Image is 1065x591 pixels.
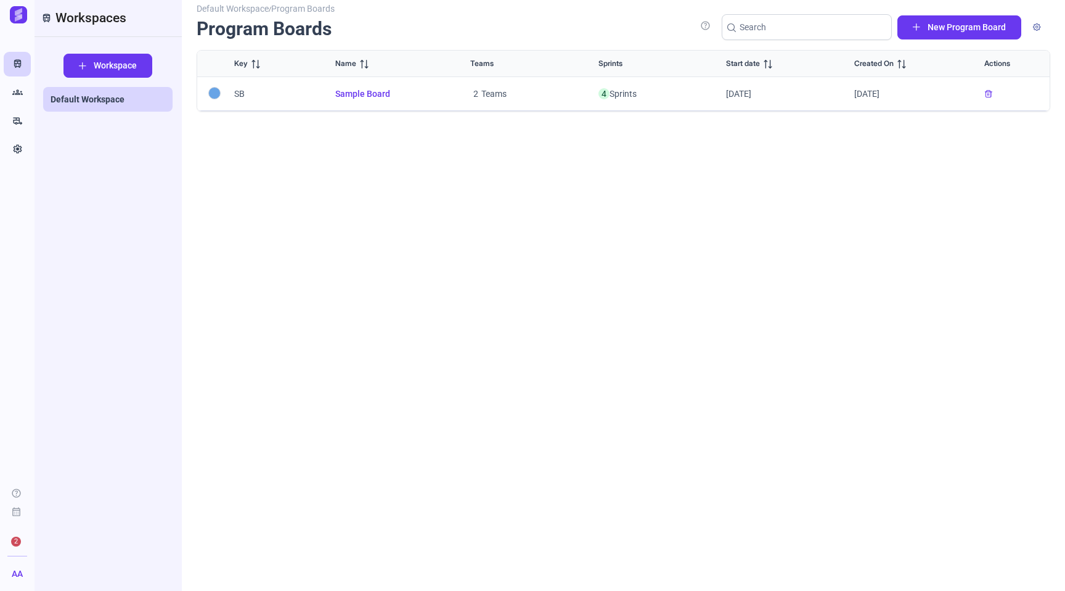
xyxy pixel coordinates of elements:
[335,88,441,101] a: Sample Board
[470,58,494,69] span: Teams
[4,52,31,76] a: Train
[197,2,335,15] div: /
[335,58,356,69] span: Name
[197,2,269,15] span: Default Workspace
[234,58,248,69] span: Key
[598,58,622,69] span: Sprints
[63,54,152,78] button: Workspace
[4,109,31,133] a: rv_hookup
[12,115,23,127] i: rv_hookup
[455,77,584,111] td: Teams
[693,17,718,39] a: help
[11,506,22,518] span: calendar_month
[4,503,29,525] a: calendar_month
[197,77,320,111] td: SB
[854,58,894,69] span: Created On
[51,93,124,105] span: Default Workspace
[12,143,23,155] i: Settings
[11,487,22,500] span: help
[12,568,23,581] span: AA
[4,484,29,506] a: help
[4,137,31,162] a: Settings
[4,80,31,105] a: Groups
[43,87,173,112] a: Default Workspace
[897,15,1021,39] button: New Program Board
[839,77,969,111] td: [DATE]
[12,86,23,99] i: Groups
[584,77,712,111] td: Sprints
[197,17,332,41] h1: Program Boards
[711,77,839,111] td: [DATE]
[11,537,21,547] span: 2
[726,58,760,69] span: Start date
[94,59,137,72] span: Workspace
[598,88,610,99] span: 4
[41,12,52,25] i: Train
[10,6,27,23] img: Image
[984,58,1010,69] span: Actions
[722,14,892,40] input: Search
[41,9,126,28] span: Workspaces
[928,21,1006,34] span: New Program Board
[271,2,335,15] span: Program Boards
[470,88,481,99] span: 2
[700,20,711,32] span: help
[12,58,23,70] i: Train
[1003,532,1065,591] iframe: Chat Widget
